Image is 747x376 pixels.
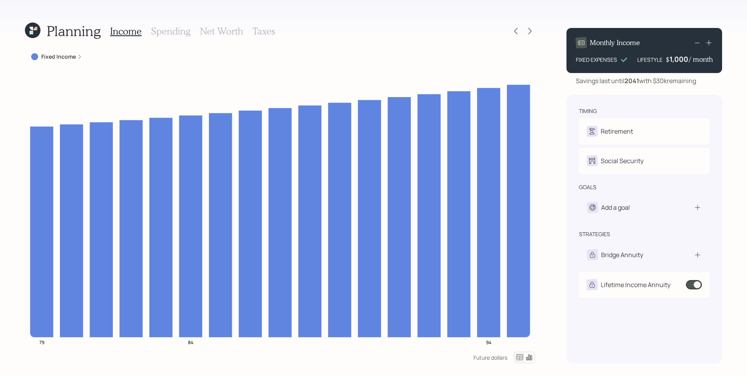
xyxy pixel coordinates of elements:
[624,77,639,85] b: 2041
[151,26,191,37] h3: Spending
[689,55,713,64] h4: / month
[601,127,633,136] div: Retirement
[579,107,597,115] div: timing
[576,76,696,85] div: Savings last until with $30k remaining
[601,156,644,165] div: Social Security
[473,354,507,361] div: Future dollars
[579,230,610,238] div: strategies
[188,339,193,345] tspan: 84
[637,56,663,64] div: LIFESTYLE
[47,23,101,39] h1: Planning
[39,339,44,345] tspan: 79
[486,339,491,345] tspan: 94
[253,26,275,37] h3: Taxes
[670,54,689,64] div: 1,000
[590,38,640,47] h4: Monthly Income
[579,183,596,191] div: goals
[666,55,670,64] h4: $
[601,280,670,289] div: Lifetime Income Annuity
[576,56,617,64] div: FIXED EXPENSES
[601,203,630,212] div: Add a goal
[200,26,243,37] h3: Net Worth
[110,26,142,37] h3: Income
[601,250,643,259] div: Bridge Annuity
[41,53,76,61] label: Fixed Income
